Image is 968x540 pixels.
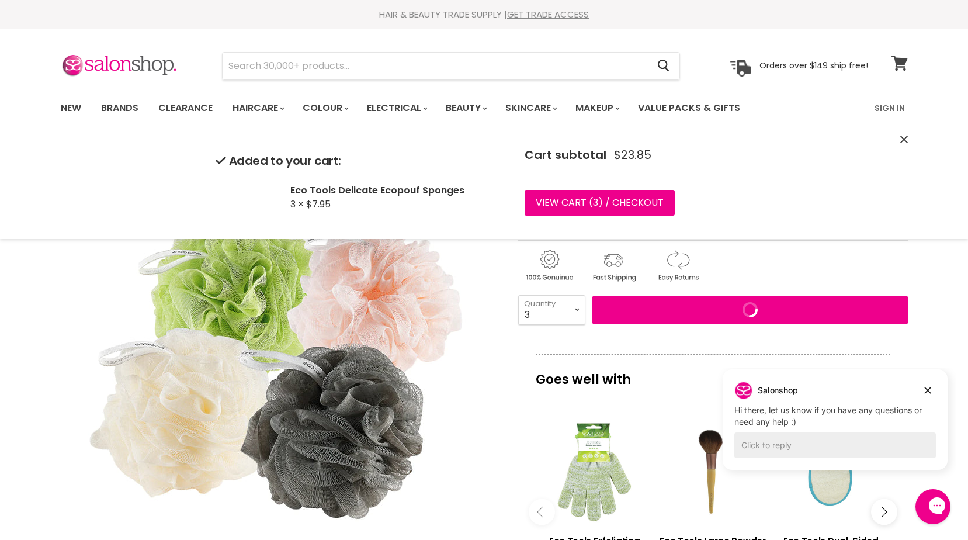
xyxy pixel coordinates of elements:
img: shipping.gif [582,248,644,283]
a: GET TRADE ACCESS [507,8,589,20]
a: Brands [92,96,147,120]
button: Search [648,53,679,79]
a: Electrical [358,96,435,120]
nav: Main [46,91,922,125]
h2: Eco Tools Delicate Ecopouf Sponges [290,184,476,196]
div: HAIR & BEAUTY TRADE SUPPLY | [46,9,922,20]
a: View cart (3) / Checkout [525,190,675,216]
button: Close [900,134,908,146]
a: Clearance [150,96,221,120]
form: Product [222,52,680,80]
a: Haircare [224,96,292,120]
span: 3 × [290,198,304,211]
span: 3 [593,196,598,209]
a: Colour [294,96,356,120]
ul: Main menu [52,91,809,125]
span: $23.85 [614,148,651,162]
img: returns.gif [647,248,709,283]
iframe: Gorgias live chat campaigns [714,368,956,487]
a: Makeup [567,96,627,120]
a: Skincare [497,96,564,120]
a: Beauty [437,96,494,120]
a: New [52,96,90,120]
input: Search [223,53,648,79]
span: $7.95 [306,198,331,211]
a: Sign In [868,96,912,120]
span: Cart subtotal [525,147,606,163]
img: genuine.gif [518,248,580,283]
a: Value Packs & Gifts [629,96,749,120]
iframe: Gorgias live chat messenger [910,485,956,528]
h2: Added to your cart: [216,154,476,168]
p: Orders over $149 ship free! [759,60,868,71]
p: Goes well with [536,354,890,393]
select: Quantity [518,295,585,324]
